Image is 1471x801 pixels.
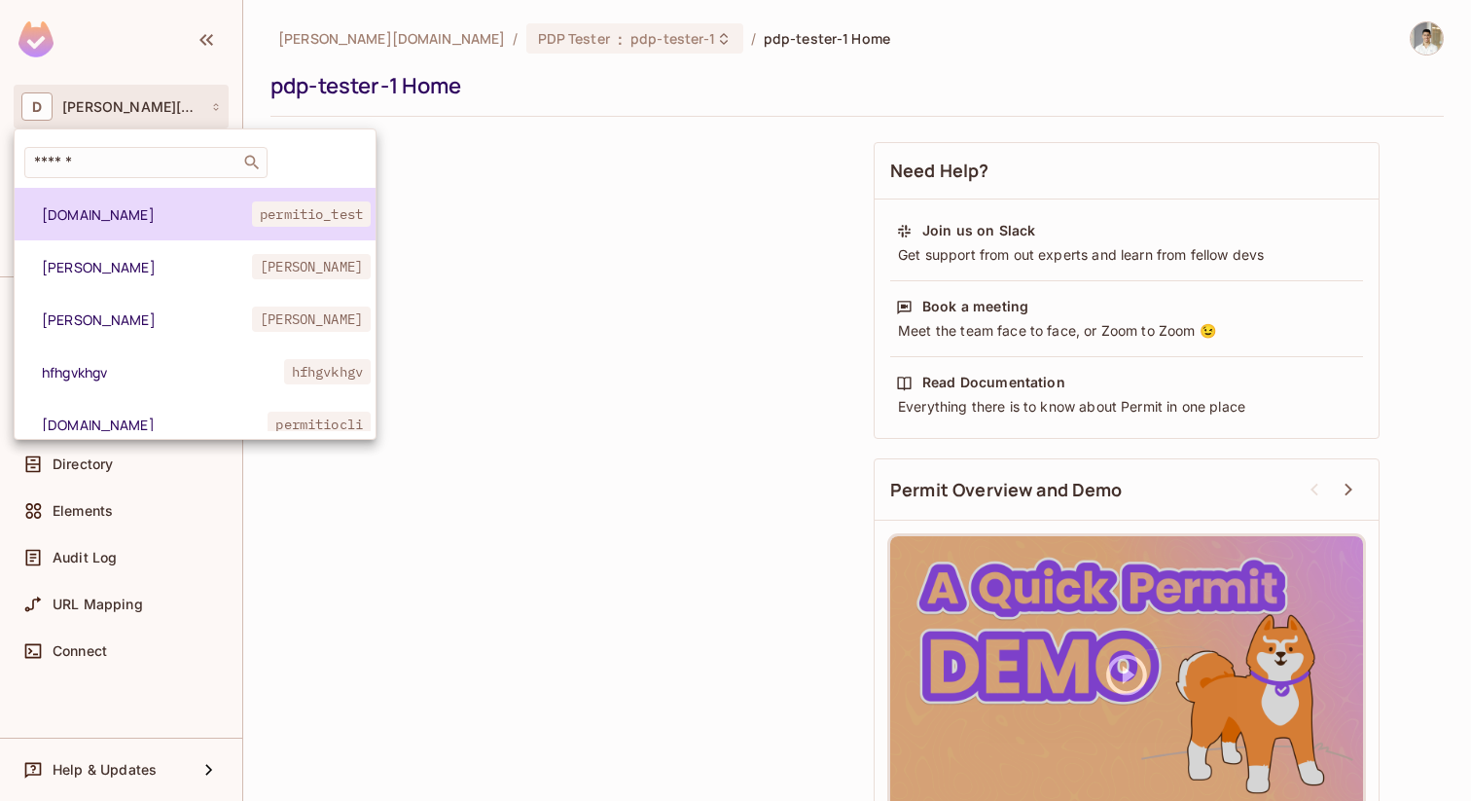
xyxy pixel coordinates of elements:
[42,363,284,382] span: hfhgvkhgv
[284,359,371,384] span: hfhgvkhgv
[252,307,371,332] span: [PERSON_NAME]
[42,416,268,434] span: [DOMAIN_NAME]
[42,258,252,276] span: [PERSON_NAME]
[42,310,252,329] span: [PERSON_NAME]
[268,412,371,437] span: permitiocli
[42,205,252,224] span: [DOMAIN_NAME]
[252,201,371,227] span: permitio_test
[252,254,371,279] span: [PERSON_NAME]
